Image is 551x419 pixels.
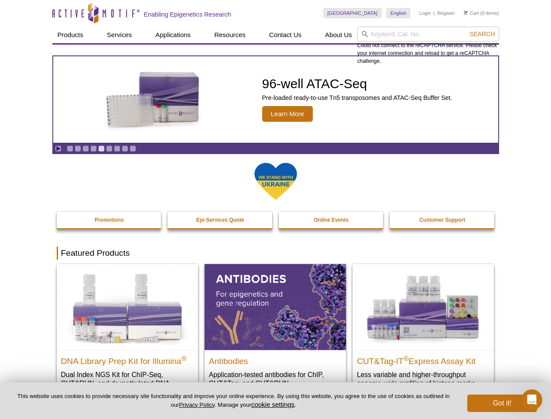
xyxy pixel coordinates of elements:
button: Got it! [467,395,537,412]
a: Promotions [57,212,162,228]
img: We Stand With Ukraine [254,162,298,201]
a: English [386,8,411,18]
h2: Enabling Epigenetics Research [144,10,231,18]
a: Toggle autoplay [55,145,62,152]
p: Dual Index NGS Kit for ChIP-Seq, CUT&RUN, and ds methylated DNA assays. [61,370,194,397]
a: Products [52,27,89,43]
a: About Us [320,27,357,43]
p: This website uses cookies to provide necessary site functionality and improve your online experie... [14,392,453,409]
a: Contact Us [264,27,307,43]
h2: 96-well ATAC-Seq [262,77,452,90]
a: Cart [464,10,479,16]
a: Login [419,10,431,16]
strong: Epi-Services Quote [196,217,244,223]
div: Could not connect to the reCAPTCHA service. Please check your internet connection and reload to g... [357,27,499,65]
a: Online Events [279,212,384,228]
a: [GEOGRAPHIC_DATA] [323,8,382,18]
a: Go to slide 2 [75,145,81,152]
span: Learn More [262,106,313,122]
a: Go to slide 4 [90,145,97,152]
a: Customer Support [390,212,495,228]
li: | [434,8,435,18]
span: Search [469,31,495,38]
a: Go to slide 9 [130,145,136,152]
a: Active Motif Kit photo 96-well ATAC-Seq Pre-loaded ready-to-use Tn5 transposomes and ATAC-Seq Buf... [53,56,498,143]
a: CUT&Tag-IT® Express Assay Kit CUT&Tag-IT®Express Assay Kit Less variable and higher-throughput ge... [353,264,494,396]
h2: Antibodies [209,353,342,366]
p: Pre-loaded ready-to-use Tn5 transposomes and ATAC-Seq Buffer Set. [262,94,452,102]
h2: DNA Library Prep Kit for Illumina [61,353,194,366]
a: DNA Library Prep Kit for Illumina DNA Library Prep Kit for Illumina® Dual Index NGS Kit for ChIP-... [57,264,198,405]
a: Register [437,10,455,16]
a: Go to slide 5 [98,145,105,152]
strong: Online Events [314,217,349,223]
a: Services [102,27,137,43]
a: Go to slide 8 [122,145,128,152]
img: Your Cart [464,10,468,15]
button: Search [467,30,497,38]
a: Go to slide 1 [67,145,73,152]
img: DNA Library Prep Kit for Illumina [57,264,198,350]
a: Applications [150,27,196,43]
a: Go to slide 3 [82,145,89,152]
strong: Customer Support [419,217,465,223]
article: 96-well ATAC-Seq [53,56,498,143]
sup: ® [404,354,409,362]
a: All Antibodies Antibodies Application-tested antibodies for ChIP, CUT&Tag, and CUT&RUN. [205,264,346,396]
h2: CUT&Tag-IT Express Assay Kit [357,353,489,366]
a: Privacy Policy [179,402,214,408]
a: Go to slide 6 [106,145,113,152]
strong: Promotions [95,217,124,223]
p: Less variable and higher-throughput genome-wide profiling of histone marks​. [357,370,489,388]
li: (0 items) [464,8,499,18]
button: cookie settings [251,401,294,408]
iframe: Intercom live chat [521,389,542,410]
a: Resources [209,27,251,43]
input: Keyword, Cat. No. [357,27,499,41]
img: Active Motif Kit photo [99,67,208,132]
a: Epi-Services Quote [168,212,273,228]
img: CUT&Tag-IT® Express Assay Kit [353,264,494,350]
sup: ® [181,354,187,362]
img: All Antibodies [205,264,346,350]
p: Application-tested antibodies for ChIP, CUT&Tag, and CUT&RUN. [209,370,342,388]
a: Go to slide 7 [114,145,120,152]
h2: Featured Products [57,247,495,260]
